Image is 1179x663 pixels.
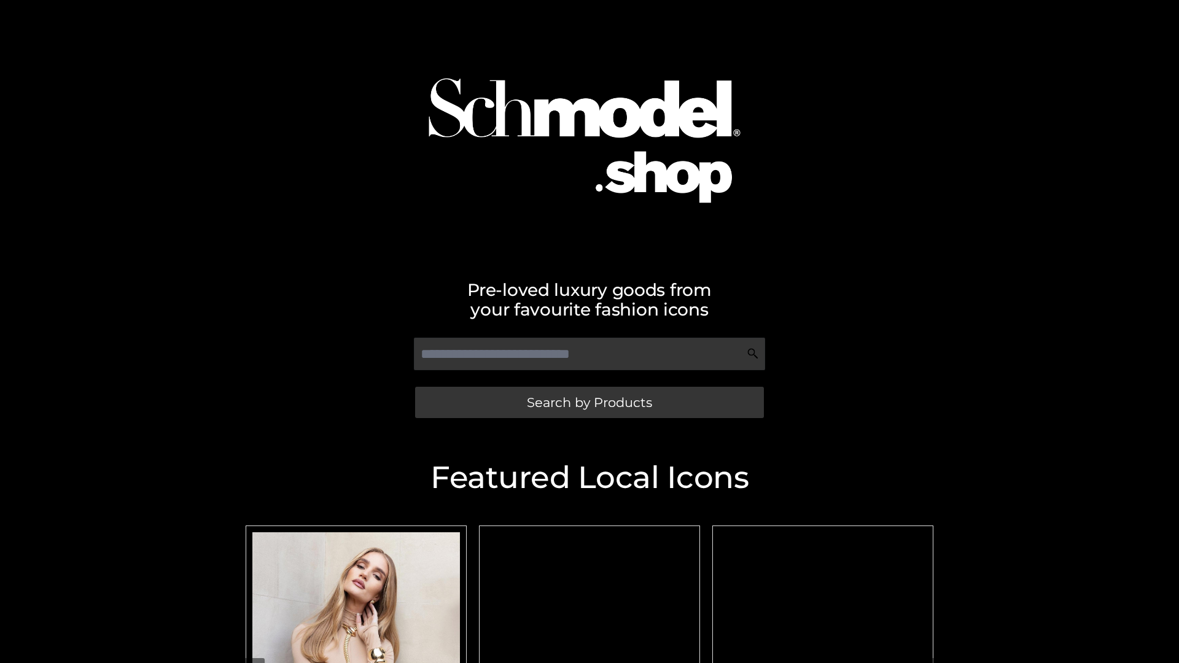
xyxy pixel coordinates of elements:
h2: Featured Local Icons​ [239,462,940,493]
img: Search Icon [747,347,759,360]
h2: Pre-loved luxury goods from your favourite fashion icons [239,280,940,319]
a: Search by Products [415,387,764,418]
span: Search by Products [527,396,652,409]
